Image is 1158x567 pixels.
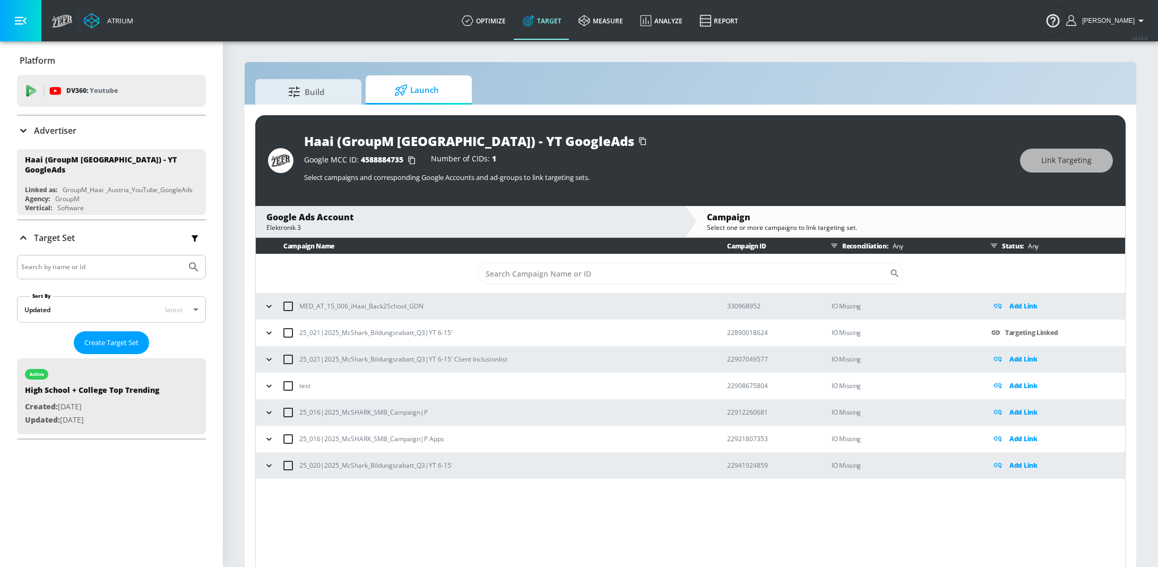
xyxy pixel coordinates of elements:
span: Updated: [25,415,60,425]
span: Created: [25,401,58,411]
div: Target Set [17,255,206,439]
p: Platform [20,55,55,66]
div: DV360: Youtube [17,75,206,107]
p: Add Link [1009,380,1038,392]
input: Search by name or Id [21,260,182,274]
div: Number of CIDs: [431,155,496,166]
p: 25_020|2025_McShark_Bildungsrabatt_Q3|YT 6-15' [299,460,453,471]
div: Google Ads Account [266,211,674,223]
a: Targeting Linked [1005,328,1058,337]
div: activeHigh School + College Top TrendingCreated:[DATE]Updated:[DATE] [17,358,206,434]
p: 25_021|2025_McShark_Bildungsrabatt_Q3|YT 6-15' Client Inclusionlist [299,354,507,365]
p: Add Link [1009,406,1038,418]
p: 330968952 [727,300,815,312]
a: measure [570,2,632,40]
p: MED_AT_15_006_iHaai_Back2School_GDN [299,300,424,312]
p: test [299,380,310,391]
div: Elektronik 3 [266,223,674,232]
p: [DATE] [25,400,159,414]
div: Haai (GroupM [GEOGRAPHIC_DATA]) - YT GoogleAdsLinked as:GroupM_Haai _Austria_YouTube_GoogleAdsAge... [17,149,206,215]
div: Add Link [991,406,1125,418]
p: Youtube [90,85,118,96]
span: 1 [492,153,496,164]
p: 22912260681 [727,407,815,418]
p: IO Missing [832,380,974,392]
div: Agency: [25,194,50,203]
p: Select campaigns and corresponding Google Accounts and ad-groups to link targeting sets. [304,173,1009,182]
div: Status: [986,238,1125,254]
p: Advertiser [34,125,76,136]
a: Report [691,2,747,40]
p: Add Link [1009,433,1038,445]
p: 22890018624 [727,327,815,338]
p: Add Link [1009,300,1038,312]
div: Software [57,203,84,212]
th: Campaign ID [710,238,815,254]
p: Target Set [34,232,75,244]
div: Vertical: [25,203,52,212]
p: 22907049577 [727,354,815,365]
p: 22921807353 [727,433,815,444]
button: Create Target Set [74,331,149,354]
div: Haai (GroupM [GEOGRAPHIC_DATA]) - YT GoogleAds [304,132,634,150]
div: Google MCC ID: [304,155,420,166]
p: 25_016|2025_McSHARK_SMB_Campaign|P [299,407,428,418]
span: Build [266,79,347,105]
div: Target Set [17,220,206,255]
p: 22941924859 [727,460,815,471]
p: IO Missing [832,459,974,471]
p: 25_021|2025_McShark_Bildungsrabatt_Q3|YT 6-15' [299,327,453,338]
div: Reconciliation: [826,238,974,254]
p: 22908675804 [727,380,815,391]
p: IO Missing [832,327,974,339]
p: Any [1024,240,1039,252]
div: Platform [17,46,206,75]
input: Search Campaign Name or ID [478,263,889,284]
div: Select one or more campaigns to link targeting set. [707,223,1114,232]
div: GroupM_Haai _Austria_YouTube_GoogleAds [63,185,193,194]
p: IO Missing [832,433,974,445]
div: Updated [24,305,50,314]
p: Add Link [1009,353,1038,365]
div: Advertiser [17,116,206,145]
span: latest [165,305,183,314]
p: IO Missing [832,300,974,312]
label: Sort By [30,293,53,299]
div: Haai (GroupM [GEOGRAPHIC_DATA]) - YT GoogleAds [25,154,188,175]
div: Add Link [991,380,1125,392]
p: IO Missing [832,353,974,365]
div: Add Link [991,353,1125,365]
button: [PERSON_NAME] [1066,14,1147,27]
div: active [30,372,44,377]
div: Search CID Name or Number [478,263,904,284]
span: v 4.24.0 [1133,35,1147,41]
div: Campaign [707,211,1114,223]
button: Open Resource Center [1038,5,1068,35]
th: Campaign Name [256,238,710,254]
p: DV360: [66,85,118,97]
p: [DATE] [25,414,159,427]
p: IO Missing [832,406,974,418]
span: login as: stephanie.wolklin@zefr.com [1078,17,1135,24]
div: Add Link [991,459,1125,471]
p: Add Link [1009,459,1038,471]
div: High School + College Top Trending [25,385,159,400]
div: Add Link [991,300,1125,312]
a: optimize [453,2,514,40]
span: Launch [376,78,457,103]
div: Linked as: [25,185,57,194]
div: Atrium [103,16,133,25]
span: Create Target Set [84,337,139,349]
a: Atrium [84,13,133,29]
a: Target [514,2,570,40]
div: Google Ads AccountElektronik 3 [256,206,685,237]
div: Add Link [991,433,1125,445]
a: Analyze [632,2,691,40]
nav: list of Target Set [17,354,206,439]
p: Any [888,240,903,252]
span: 4588884735 [361,154,403,165]
div: GroupM [55,194,80,203]
p: 25_016|2025_McSHARK_SMB_Campaign|P Apps [299,433,444,444]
